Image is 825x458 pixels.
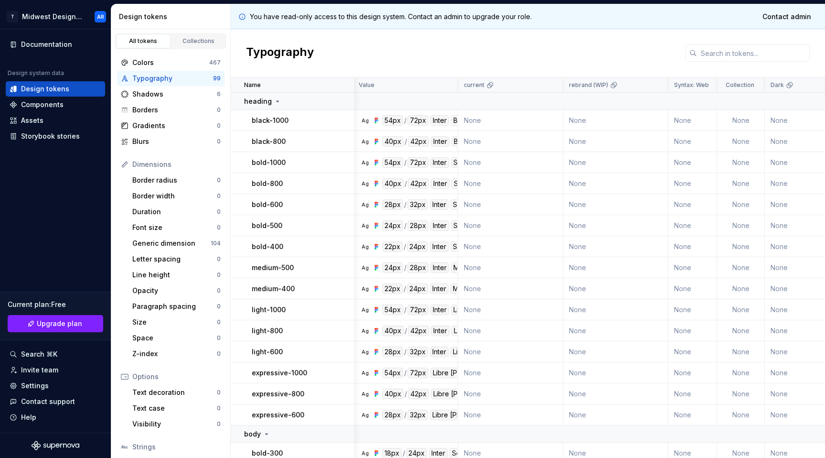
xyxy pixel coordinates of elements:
[563,383,668,404] td: None
[674,81,709,89] p: Syntax: Web
[458,257,563,278] td: None
[129,416,225,432] a: Visibility0
[6,37,105,52] a: Documentation
[563,110,668,131] td: None
[129,401,225,416] a: Text case0
[361,159,369,166] div: Ag
[726,81,754,89] p: Collection
[563,194,668,215] td: None
[563,320,668,341] td: None
[668,362,717,383] td: None
[119,37,167,45] div: All tokens
[668,320,717,341] td: None
[404,262,407,273] div: /
[668,236,717,257] td: None
[132,137,217,146] div: Blurs
[382,241,403,252] div: 22px
[431,326,450,336] div: Inter
[132,175,217,185] div: Border radius
[132,239,211,248] div: Generic dimension
[250,12,532,22] p: You have read-only access to this design system. Contact an admin to upgrade your role.
[132,58,209,67] div: Colors
[129,236,225,251] a: Generic dimension104
[717,299,765,320] td: None
[458,383,563,404] td: None
[119,12,226,22] div: Design tokens
[404,347,407,357] div: /
[408,326,429,336] div: 42px
[431,136,450,147] div: Inter
[252,242,283,251] p: bold-400
[21,349,57,359] div: Search ⌘K
[117,102,225,118] a: Borders0
[771,81,784,89] p: Dark
[217,420,221,428] div: 0
[361,306,369,314] div: Ag
[217,106,221,114] div: 0
[382,326,404,336] div: 40px
[132,317,217,327] div: Size
[407,157,429,168] div: 72px
[717,404,765,425] td: None
[361,243,369,251] div: Ag
[132,349,217,359] div: Z-index
[252,347,283,357] p: light-600
[431,389,507,399] div: Libre [PERSON_NAME]
[361,117,369,124] div: Ag
[132,403,217,413] div: Text case
[6,347,105,362] button: Search ⌘K
[382,284,403,294] div: 22px
[408,178,429,189] div: 42px
[464,81,484,89] p: current
[252,410,304,420] p: expressive-600
[21,131,80,141] div: Storybook stories
[430,220,449,231] div: Inter
[404,157,407,168] div: /
[668,404,717,425] td: None
[717,278,765,299] td: None
[668,299,717,320] td: None
[6,81,105,97] a: Design tokens
[359,81,375,89] p: Value
[407,347,428,357] div: 32px
[132,223,217,232] div: Font size
[407,368,429,378] div: 72px
[129,385,225,400] a: Text decoration0
[217,287,221,294] div: 0
[717,362,765,383] td: None
[458,404,563,425] td: None
[361,411,369,419] div: Ag
[382,347,403,357] div: 28px
[407,305,429,315] div: 72px
[430,410,506,420] div: Libre [PERSON_NAME]
[252,200,283,209] p: bold-600
[7,11,18,22] div: T
[252,179,283,188] p: bold-800
[129,188,225,204] a: Border width0
[382,368,403,378] div: 54px
[244,81,261,89] p: Name
[6,362,105,378] a: Invite team
[569,81,608,89] p: rebrand (WIP)
[21,397,75,406] div: Contact support
[382,262,403,273] div: 24px
[382,410,403,420] div: 28px
[361,201,369,208] div: Ag
[458,236,563,257] td: None
[132,74,213,83] div: Typography
[717,110,765,131] td: None
[132,121,217,131] div: Gradients
[129,251,225,267] a: Letter spacing0
[451,157,487,168] div: Semi Bold
[32,441,79,450] a: Supernova Logo
[211,240,221,247] div: 104
[175,37,223,45] div: Collections
[717,383,765,404] td: None
[458,194,563,215] td: None
[382,136,404,147] div: 40px
[404,305,407,315] div: /
[717,194,765,215] td: None
[407,115,429,126] div: 72px
[117,118,225,133] a: Gradients0
[132,388,217,397] div: Text decoration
